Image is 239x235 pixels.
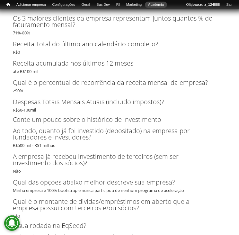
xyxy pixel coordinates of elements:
[13,97,226,113] div: R$50-100mil
[13,177,216,187] label: Qual das opções abaixo melhor descreve sua empresa?
[6,2,10,7] span: Início
[223,2,236,8] a: Sair
[13,116,226,123] h2: Conte um pouco sobre o histórico de investimento
[13,222,226,229] h2: E sua rodada na EqSeed?
[13,152,216,168] label: A empresa já recebeu investimento de terceiros (sem ser investimento dos sócios)?
[13,2,49,8] a: Adicionar empresa
[192,3,220,6] strong: joao.ruiz_124888
[13,14,216,30] label: Os 3 maiores clientes da empresa representam juntos quantos % do faturamento mensal?
[13,78,226,94] div: >90%
[78,2,93,8] a: Geral
[13,97,216,107] label: Despesas Totais Mensais Atuais (incluido impostos)?
[13,59,216,68] label: Receita acumulada nos últimos 12 meses
[13,39,226,55] div: R$0
[123,2,145,8] a: Marketing
[13,152,226,174] div: Não
[13,177,226,194] div: Minha empresa é 100% bootstrap e nunca participou de nenhum programa de aceleração
[145,2,167,8] a: Academia
[13,39,216,49] label: Receita Total do último ano calendário completo?
[13,126,216,142] label: Ao todo, quanto já foi investido (depositado) na empresa por fundadores e investidores?
[93,2,113,8] a: Bus Dev
[49,2,78,8] a: Configurações
[3,2,13,8] a: Início
[13,197,216,213] label: Qual é o montante de dívidas/empréstimos em aberto que a empresa possui com terceiros e/ou sócios?
[13,59,226,75] div: até R$100 mil
[13,197,226,219] div: R$0
[183,2,223,8] a: Olájoao.ruiz_124888
[13,126,226,149] div: R$500 mil - R$1 milhão
[13,14,226,36] div: 71%-80%
[13,78,216,87] label: Qual é o percentual de recorrência da receita mensal da empresa?
[113,2,123,8] a: RI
